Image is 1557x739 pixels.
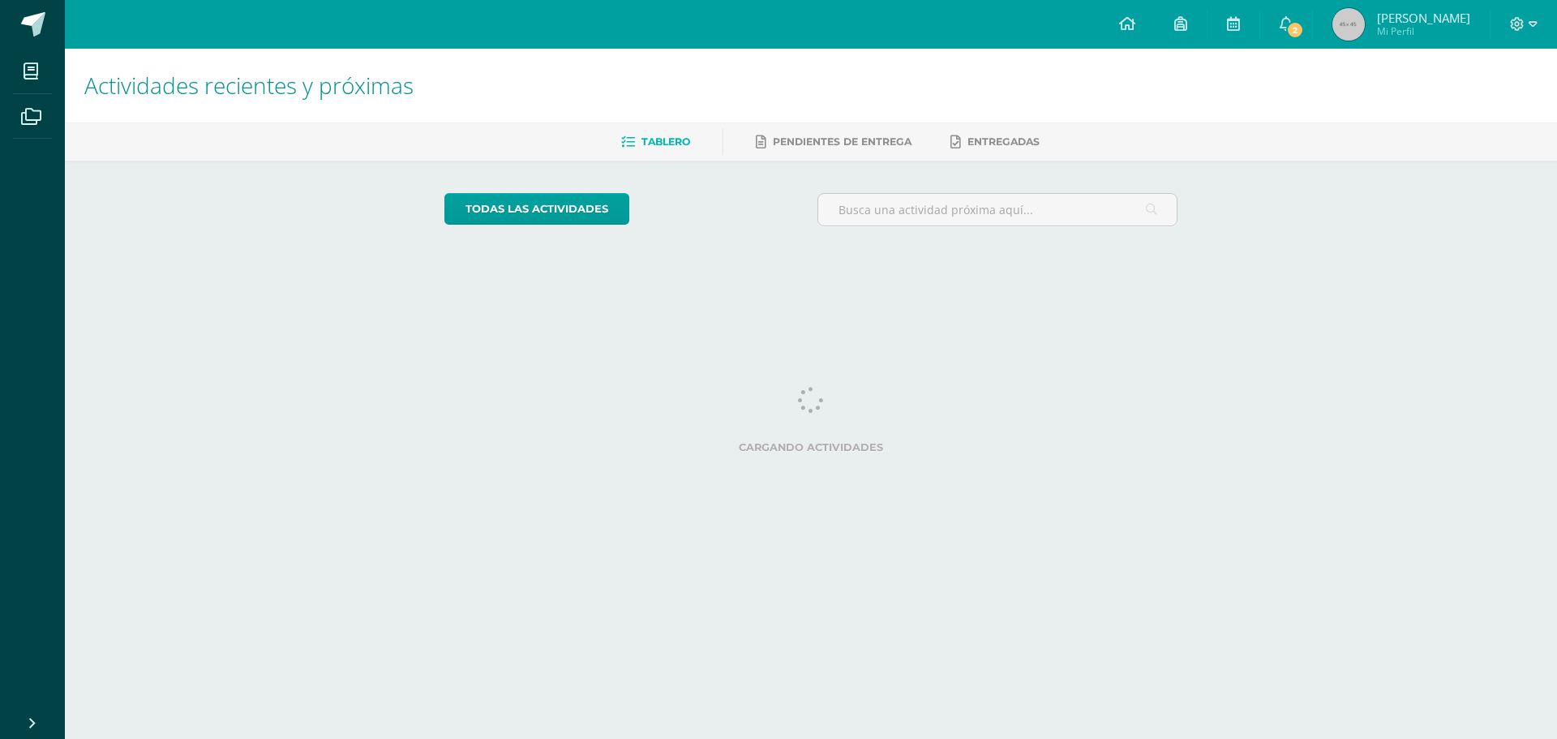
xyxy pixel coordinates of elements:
span: Tablero [641,135,690,148]
span: Pendientes de entrega [773,135,911,148]
span: [PERSON_NAME] [1377,10,1470,26]
label: Cargando actividades [444,441,1178,453]
span: Entregadas [967,135,1040,148]
a: Tablero [621,129,690,155]
span: Actividades recientes y próximas [84,70,414,101]
span: 2 [1286,21,1304,39]
span: Mi Perfil [1377,24,1470,38]
img: 45x45 [1332,8,1365,41]
a: Pendientes de entrega [756,129,911,155]
input: Busca una actividad próxima aquí... [818,194,1177,226]
a: Entregadas [950,129,1040,155]
a: todas las Actividades [444,193,629,225]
